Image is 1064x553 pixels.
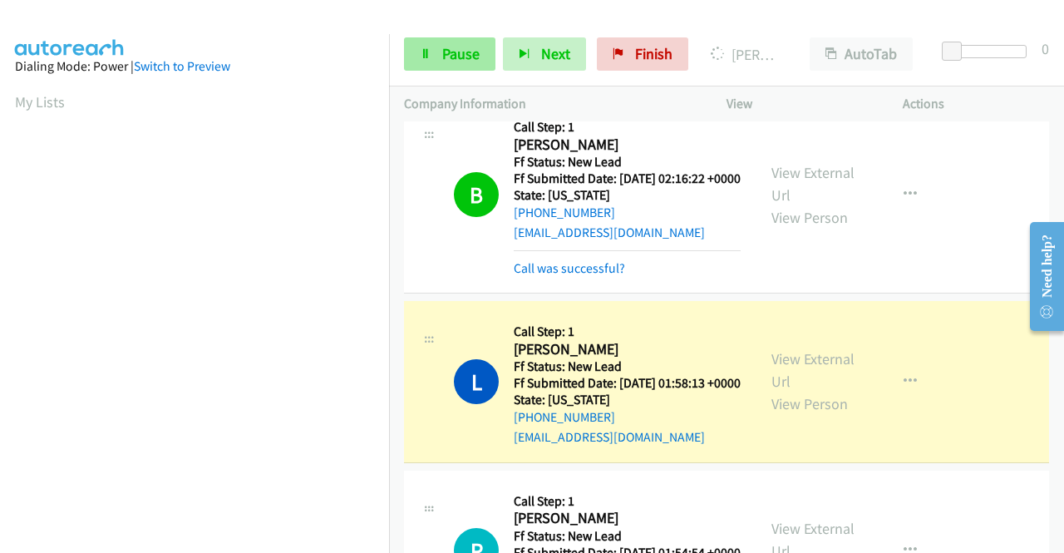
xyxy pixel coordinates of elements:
[514,429,705,445] a: [EMAIL_ADDRESS][DOMAIN_NAME]
[711,43,780,66] p: [PERSON_NAME]
[503,37,586,71] button: Next
[514,154,741,170] h5: Ff Status: New Lead
[514,260,625,276] a: Call was successful?
[1042,37,1049,60] div: 0
[810,37,913,71] button: AutoTab
[771,394,848,413] a: View Person
[404,94,697,114] p: Company Information
[454,359,499,404] h1: L
[514,187,741,204] h5: State: [US_STATE]
[514,358,741,375] h5: Ff Status: New Lead
[514,205,615,220] a: [PHONE_NUMBER]
[514,323,741,340] h5: Call Step: 1
[514,528,741,545] h5: Ff Status: New Lead
[903,94,1049,114] p: Actions
[15,92,65,111] a: My Lists
[442,44,480,63] span: Pause
[514,375,741,392] h5: Ff Submitted Date: [DATE] 01:58:13 +0000
[635,44,672,63] span: Finish
[514,409,615,425] a: [PHONE_NUMBER]
[1017,210,1064,343] iframe: Resource Center
[514,170,741,187] h5: Ff Submitted Date: [DATE] 02:16:22 +0000
[771,208,848,227] a: View Person
[514,392,741,408] h5: State: [US_STATE]
[771,349,855,391] a: View External Url
[950,45,1027,58] div: Delay between calls (in seconds)
[541,44,570,63] span: Next
[134,58,230,74] a: Switch to Preview
[404,37,495,71] a: Pause
[727,94,873,114] p: View
[514,493,741,510] h5: Call Step: 1
[514,225,705,240] a: [EMAIL_ADDRESS][DOMAIN_NAME]
[597,37,688,71] a: Finish
[514,119,741,136] h5: Call Step: 1
[514,340,736,359] h2: [PERSON_NAME]
[771,163,855,205] a: View External Url
[454,172,499,217] h1: B
[15,57,374,77] div: Dialing Mode: Power |
[514,136,736,155] h2: [PERSON_NAME]
[514,509,736,528] h2: [PERSON_NAME]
